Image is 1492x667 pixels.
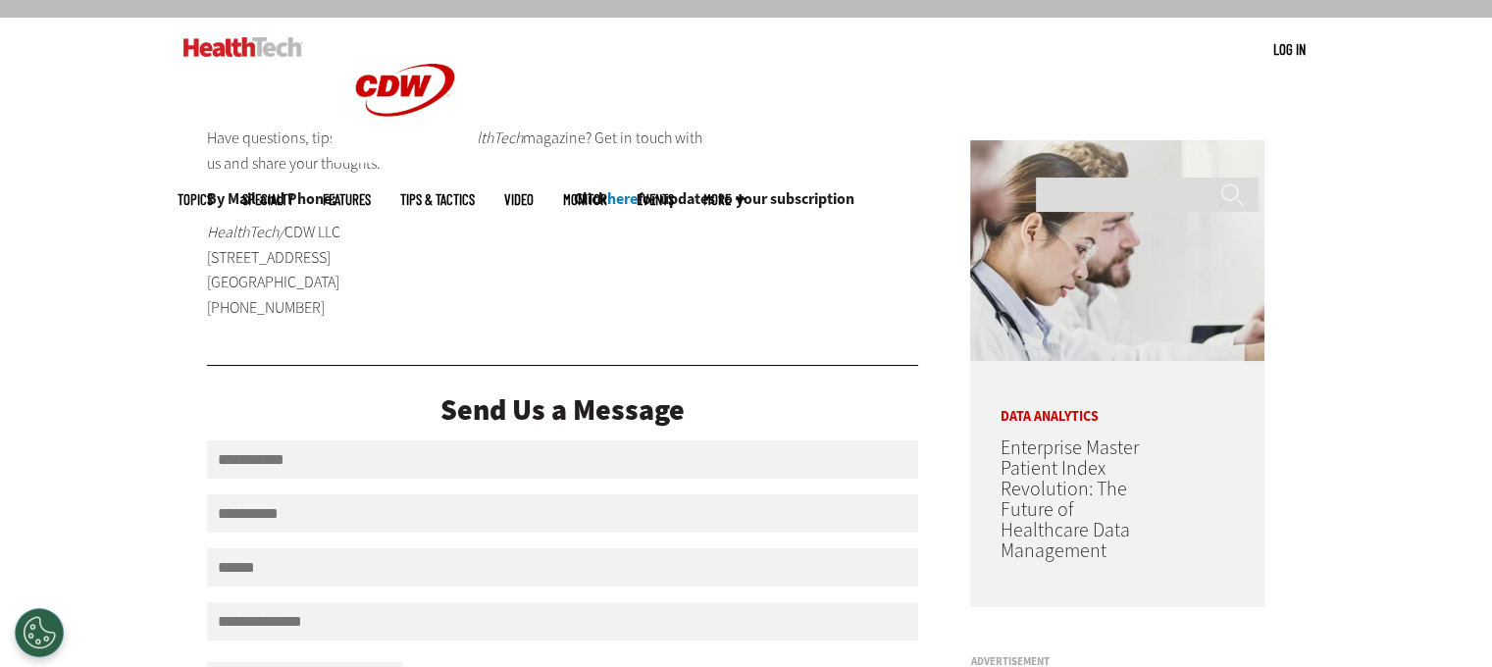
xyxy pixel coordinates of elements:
[970,656,1264,667] h3: Advertisement
[400,192,475,207] a: Tips & Tactics
[323,192,371,207] a: Features
[183,37,302,57] img: Home
[563,192,607,207] a: MonITor
[242,192,293,207] span: Specialty
[504,192,534,207] a: Video
[207,395,919,425] div: Send Us a Message
[1273,39,1306,60] div: User menu
[207,222,284,242] em: HealthTech/
[637,192,674,207] a: Events
[178,192,213,207] span: Topics
[970,381,1176,424] p: Data Analytics
[15,608,64,657] div: Cookies Settings
[1000,435,1138,564] a: Enterprise Master Patient Index Revolution: The Future of Healthcare Data Management
[1273,40,1306,58] a: Log in
[332,147,479,168] a: CDW
[15,608,64,657] button: Open Preferences
[207,220,448,320] p: CDW LLC [STREET_ADDRESS] [GEOGRAPHIC_DATA] [PHONE_NUMBER]
[970,140,1264,361] img: medical researchers look at data on desktop monitor
[703,192,745,207] span: More
[332,18,479,163] img: Home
